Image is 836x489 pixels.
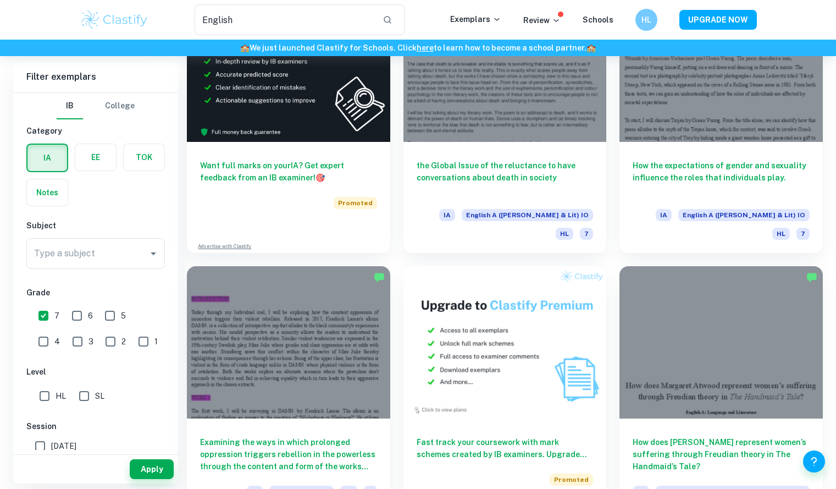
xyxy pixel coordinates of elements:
[586,43,596,52] span: 🏫
[26,366,165,378] h6: Level
[633,160,810,196] h6: How the expectations of gender and sexuality influence the roles that individuals play.
[583,15,613,24] a: Schools
[124,144,164,171] button: TOK
[54,310,59,322] span: 7
[105,93,135,119] button: College
[417,43,434,52] a: here
[635,9,657,31] button: HL
[315,173,325,182] span: 🎯
[772,228,790,240] span: HL
[88,310,93,322] span: 6
[195,4,374,35] input: Search for any exemplars...
[796,228,810,240] span: 7
[450,13,501,25] p: Exemplars
[439,209,455,221] span: IA
[580,228,593,240] span: 7
[146,246,161,261] button: Open
[374,272,385,283] img: Marked
[679,10,757,30] button: UPGRADE NOW
[417,436,594,460] h6: Fast track your coursework with mark schemes created by IB examiners. Upgrade now
[523,14,561,26] p: Review
[56,390,66,402] span: HL
[403,266,607,419] img: Thumbnail
[121,310,126,322] span: 5
[633,436,810,472] h6: How does [PERSON_NAME] represent women’s suffering through Freudian theory in The Handmaid’s Tale?
[51,440,76,452] span: [DATE]
[200,436,377,472] h6: Examining the ways in which prolonged oppression triggers rebellion in the powerless through the ...
[80,9,150,31] img: Clastify logo
[13,62,178,92] h6: Filter exemplars
[130,459,174,479] button: Apply
[462,209,593,221] span: English A ([PERSON_NAME] & Lit) IO
[54,336,60,348] span: 4
[27,179,68,206] button: Notes
[656,209,672,221] span: IA
[121,336,126,348] span: 2
[75,144,116,171] button: EE
[198,243,251,250] a: Advertise with Clastify
[27,145,67,171] button: IA
[26,420,165,432] h6: Session
[550,474,593,486] span: Promoted
[88,336,93,348] span: 3
[200,160,377,184] h6: Want full marks on your IA ? Get expert feedback from an IB examiner!
[334,197,377,209] span: Promoted
[26,125,165,137] h6: Category
[26,287,165,299] h6: Grade
[57,93,135,119] div: Filter type choice
[26,219,165,232] h6: Subject
[2,42,834,54] h6: We just launched Clastify for Schools. Click to learn how to become a school partner.
[57,93,83,119] button: IB
[240,43,250,52] span: 🏫
[154,336,158,348] span: 1
[556,228,573,240] span: HL
[803,450,825,472] button: Help and Feedback
[640,14,652,26] h6: HL
[417,160,594,196] h6: the Global Issue of the reluctance to have conversations about death in society
[806,272,817,283] img: Marked
[95,390,104,402] span: SL
[678,209,810,221] span: English A ([PERSON_NAME] & Lit) IO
